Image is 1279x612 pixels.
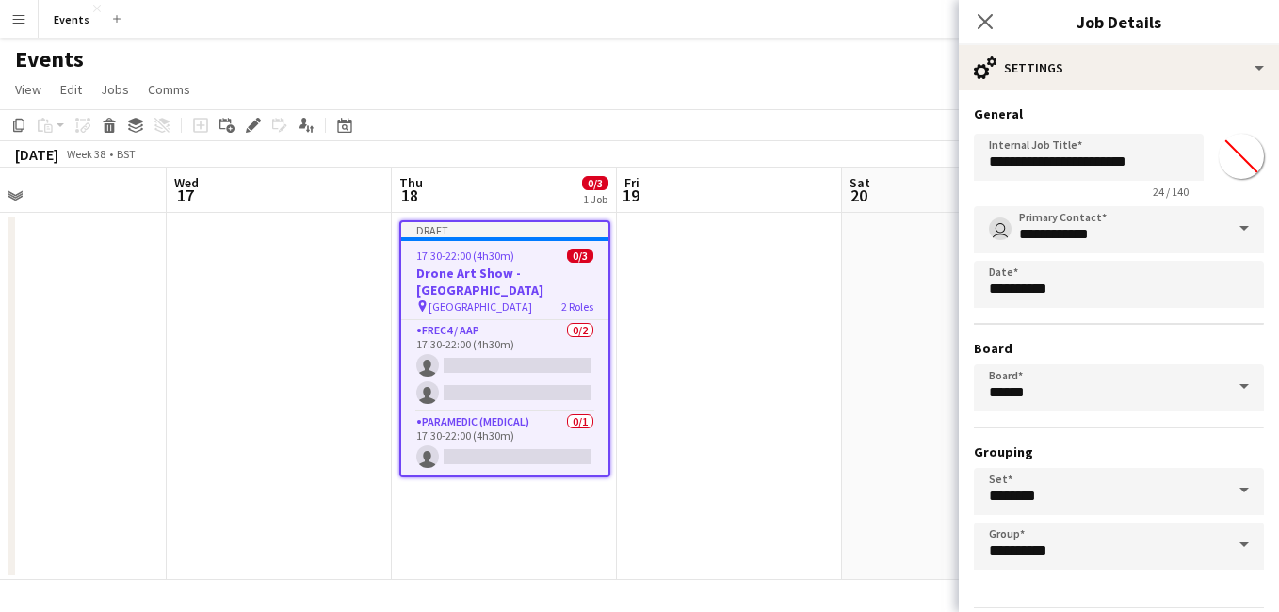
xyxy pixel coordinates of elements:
span: 0/3 [582,176,608,190]
span: [GEOGRAPHIC_DATA] [429,299,532,314]
app-job-card: Draft17:30-22:00 (4h30m)0/3Drone Art Show - [GEOGRAPHIC_DATA] [GEOGRAPHIC_DATA]2 RolesFREC4 / AAP... [399,220,610,477]
div: [DATE] [15,145,58,164]
h3: Job Details [959,9,1279,34]
span: Jobs [101,81,129,98]
div: BST [117,147,136,161]
app-card-role: Paramedic (Medical)0/117:30-22:00 (4h30m) [401,411,608,475]
span: 20 [847,185,870,206]
h3: Drone Art Show - [GEOGRAPHIC_DATA] [401,265,608,298]
span: 19 [622,185,639,206]
div: Draft [401,222,608,237]
a: Edit [53,77,89,102]
span: Sat [850,174,870,191]
a: Comms [140,77,198,102]
span: 24 / 140 [1138,185,1204,199]
span: 0/3 [567,249,593,263]
span: Edit [60,81,82,98]
h3: General [974,105,1264,122]
span: Week 38 [62,147,109,161]
div: Settings [959,45,1279,90]
span: 17:30-22:00 (4h30m) [416,249,514,263]
span: 18 [397,185,423,206]
div: 1 Job [583,192,607,206]
app-card-role: FREC4 / AAP0/217:30-22:00 (4h30m) [401,320,608,411]
h3: Grouping [974,443,1264,460]
span: Comms [148,81,190,98]
span: View [15,81,41,98]
span: Thu [399,174,423,191]
span: Fri [624,174,639,191]
h3: Board [974,340,1264,357]
a: View [8,77,49,102]
button: Events [39,1,105,38]
h1: Events [15,45,84,73]
a: Jobs [93,77,137,102]
span: 17 [171,185,199,206]
span: 2 Roles [561,299,593,314]
span: Wed [174,174,199,191]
